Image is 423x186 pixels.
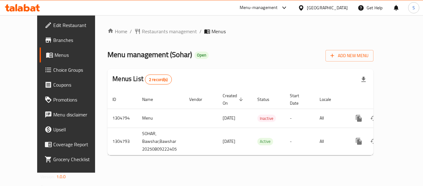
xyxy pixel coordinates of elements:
[53,36,103,44] span: Branches
[40,92,108,107] a: Promotions
[290,92,307,107] span: Start Date
[315,109,347,128] td: All
[40,152,108,167] a: Grocery Checklist
[137,128,184,155] td: SOHAR, Bawshar,Bawshar 20250809222405
[53,21,103,29] span: Edit Restaurant
[107,109,137,128] td: 1304794
[194,52,209,58] span: Open
[223,92,245,107] span: Created On
[40,33,108,48] a: Branches
[112,74,172,84] h2: Menus List
[53,141,103,148] span: Coverage Report
[107,28,373,35] nav: breadcrumb
[351,111,366,126] button: more
[356,72,371,87] div: Export file
[53,111,103,118] span: Menu disclaimer
[145,77,172,83] span: 2 record(s)
[189,96,210,103] span: Vendor
[53,66,103,74] span: Choice Groups
[320,96,339,103] span: Locale
[53,126,103,133] span: Upsell
[56,173,66,181] span: 1.0.0
[240,4,278,11] div: Menu-management
[223,137,235,145] span: [DATE]
[137,109,184,128] td: Menu
[145,75,172,84] div: Total records count
[366,111,381,126] button: Change Status
[112,96,124,103] span: ID
[285,109,315,128] td: -
[257,115,276,122] span: Inactive
[351,134,366,149] button: more
[330,52,368,60] span: Add New Menu
[257,138,273,145] span: Active
[40,48,108,62] a: Menus
[40,137,108,152] a: Coverage Report
[199,28,202,35] li: /
[40,173,55,181] span: Version:
[107,90,416,155] table: enhanced table
[412,4,415,11] span: S
[211,28,226,35] span: Menus
[285,128,315,155] td: -
[40,122,108,137] a: Upsell
[257,96,277,103] span: Status
[134,28,197,35] a: Restaurants management
[40,107,108,122] a: Menu disclaimer
[53,156,103,163] span: Grocery Checklist
[107,28,127,35] a: Home
[107,48,192,61] span: Menu management ( Sohar )
[107,128,137,155] td: 1304793
[55,51,103,59] span: Menus
[194,52,209,59] div: Open
[347,90,416,109] th: Actions
[257,115,276,122] div: Inactive
[142,28,197,35] span: Restaurants management
[325,50,373,61] button: Add New Menu
[53,96,103,103] span: Promotions
[40,77,108,92] a: Coupons
[130,28,132,35] li: /
[223,114,235,122] span: [DATE]
[142,96,161,103] span: Name
[40,62,108,77] a: Choice Groups
[40,18,108,33] a: Edit Restaurant
[307,4,348,11] div: [GEOGRAPHIC_DATA]
[315,128,347,155] td: All
[53,81,103,88] span: Coupons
